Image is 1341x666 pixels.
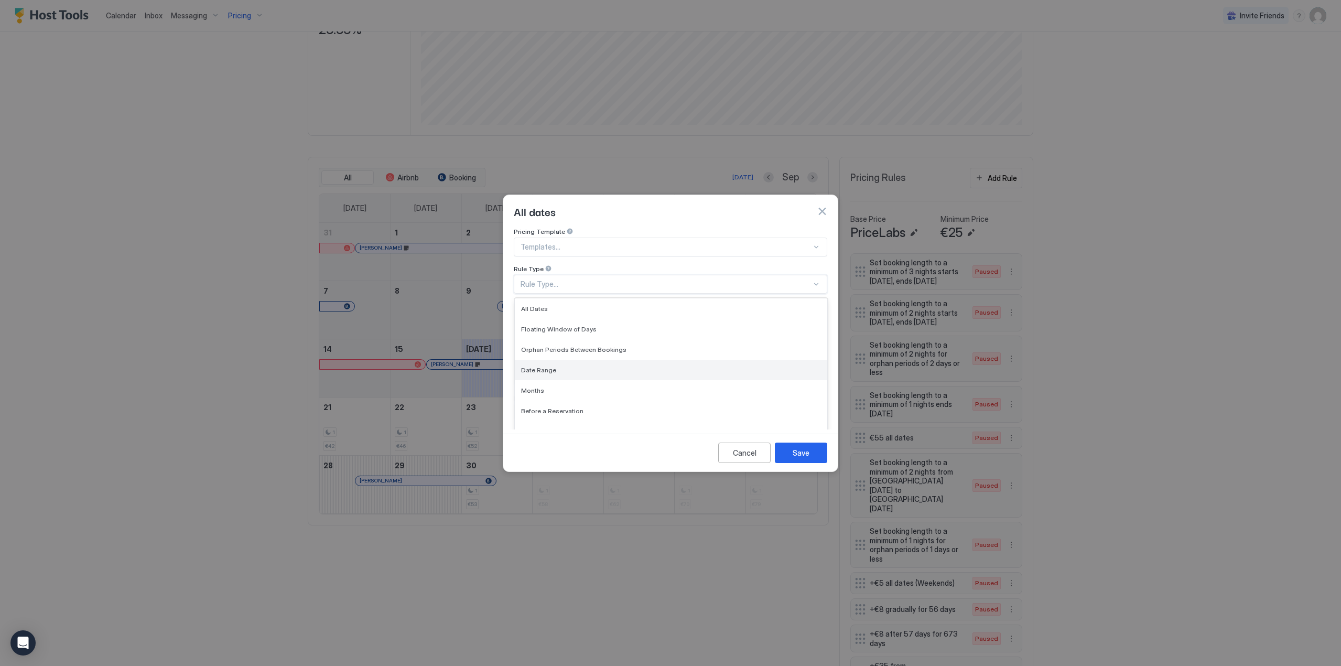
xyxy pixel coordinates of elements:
[521,280,812,289] div: Rule Type...
[718,443,771,463] button: Cancel
[775,443,827,463] button: Save
[10,630,36,656] div: Open Intercom Messenger
[521,325,597,333] span: Floating Window of Days
[733,447,756,458] div: Cancel
[521,427,578,435] span: After a Reservation
[521,366,556,374] span: Date Range
[521,305,548,313] span: All Dates
[521,386,544,394] span: Months
[793,447,809,458] div: Save
[514,265,544,273] span: Rule Type
[521,346,626,353] span: Orphan Periods Between Bookings
[514,203,556,219] span: All dates
[514,394,565,402] span: Days of the week
[514,228,565,235] span: Pricing Template
[521,407,583,415] span: Before a Reservation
